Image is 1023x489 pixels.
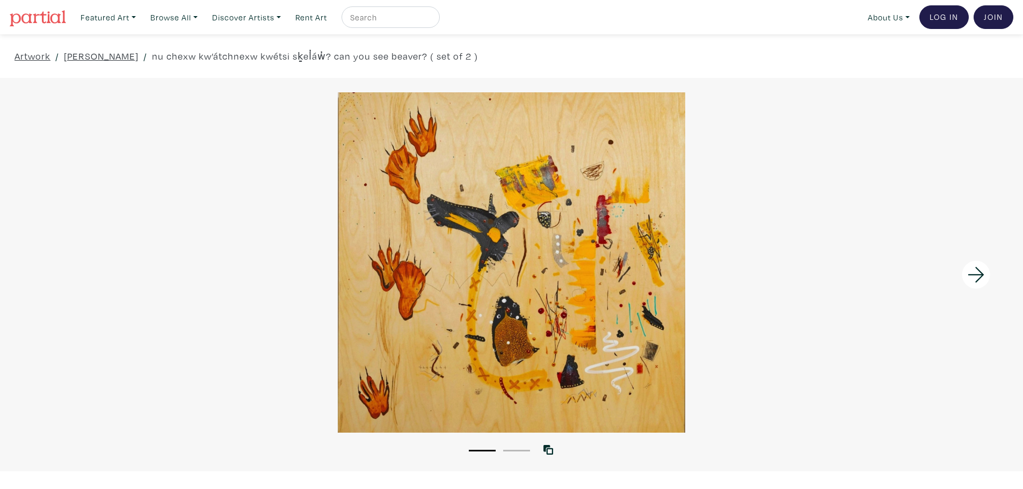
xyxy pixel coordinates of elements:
[152,49,478,63] a: nu chexw kw’átchnexw kwétsi sḵel̓áw̓? can you see beaver? ( set of 2 )
[143,49,147,63] span: /
[146,6,202,28] a: Browse All
[863,6,915,28] a: About Us
[974,5,1013,29] a: Join
[64,49,139,63] a: [PERSON_NAME]
[469,450,496,451] button: 1 of 2
[55,49,59,63] span: /
[291,6,332,28] a: Rent Art
[503,450,530,451] button: 2 of 2
[207,6,286,28] a: Discover Artists
[76,6,141,28] a: Featured Art
[349,11,430,24] input: Search
[919,5,969,29] a: Log In
[14,49,50,63] a: Artwork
